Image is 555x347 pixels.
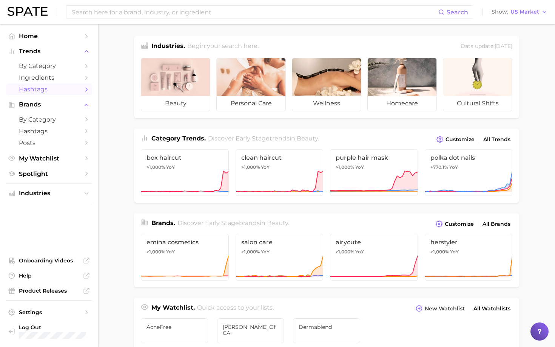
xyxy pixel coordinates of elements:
span: YoY [449,164,458,170]
span: Help [19,272,79,279]
span: YoY [355,249,364,255]
span: YoY [261,249,270,255]
span: Industries [19,190,79,197]
span: All Trends [483,136,510,143]
a: salon care>1,000% YoY [236,234,324,281]
a: Posts [6,137,92,149]
span: >1,000% [241,249,260,254]
a: All Trends [481,134,512,145]
a: [PERSON_NAME] of CA [217,318,284,343]
span: Customize [446,136,475,143]
span: Product Releases [19,287,79,294]
a: box haircut>1,000% YoY [141,149,229,196]
span: Ingredients [19,74,79,81]
a: All Brands [481,219,512,229]
span: cultural shifts [443,96,512,111]
a: Log out. Currently logged in with e-mail bdobbins@ambi.com. [6,322,92,341]
a: Product Releases [6,285,92,296]
span: YoY [166,164,175,170]
button: Industries [6,188,92,199]
span: purple hair mask [336,154,412,161]
a: emina cosmetics>1,000% YoY [141,234,229,281]
span: homecare [368,96,436,111]
h1: My Watchlist. [151,303,195,314]
span: Discover Early Stage trends in . [208,135,319,142]
span: >1,000% [146,249,165,254]
span: >1,000% [430,249,449,254]
span: New Watchlist [425,305,465,312]
a: by Category [6,60,92,72]
span: All Watchlists [473,305,510,312]
button: Customize [435,134,476,145]
span: YoY [261,164,270,170]
a: Hashtags [6,83,92,95]
a: Settings [6,307,92,318]
span: by Category [19,62,79,69]
img: SPATE [8,7,48,16]
a: Spotlight [6,168,92,180]
span: Settings [19,309,79,316]
span: YoY [166,249,175,255]
button: Brands [6,99,92,110]
span: AcneFree [146,324,202,330]
input: Search here for a brand, industry, or ingredient [71,6,438,19]
a: All Watchlists [472,304,512,314]
span: wellness [292,96,361,111]
span: Category Trends . [151,135,206,142]
a: by Category [6,114,92,125]
div: Data update: [DATE] [461,42,512,52]
span: herstyler [430,239,507,246]
a: purple hair mask>1,000% YoY [330,149,418,196]
span: +770.1% [430,164,448,170]
a: Help [6,270,92,281]
span: >1,000% [146,164,165,170]
span: >1,000% [241,164,260,170]
span: Log Out [19,324,86,331]
a: herstyler>1,000% YoY [425,234,513,281]
a: polka dot nails+770.1% YoY [425,149,513,196]
span: US Market [510,10,539,14]
span: salon care [241,239,318,246]
span: YoY [450,249,459,255]
a: Home [6,30,92,42]
h1: Industries. [151,42,185,52]
span: YoY [355,164,364,170]
span: Home [19,32,79,40]
span: Brands . [151,219,175,227]
span: beauty [141,96,210,111]
span: Dermablend [299,324,355,330]
span: beauty [267,219,288,227]
a: Hashtags [6,125,92,137]
button: New Watchlist [414,303,467,314]
span: [PERSON_NAME] of CA [223,324,279,336]
span: beauty [297,135,318,142]
a: clean haircut>1,000% YoY [236,149,324,196]
span: Discover Early Stage brands in . [177,219,289,227]
span: >1,000% [336,249,354,254]
span: Customize [445,221,474,227]
a: wellness [292,58,361,111]
span: airycute [336,239,412,246]
span: My Watchlist [19,155,79,162]
span: All Brands [483,221,510,227]
span: box haircut [146,154,223,161]
a: AcneFree [141,318,208,343]
h2: Begin your search here. [187,42,259,52]
a: My Watchlist [6,153,92,164]
span: Brands [19,101,79,108]
span: clean haircut [241,154,318,161]
a: cultural shifts [443,58,512,111]
a: homecare [367,58,437,111]
a: airycute>1,000% YoY [330,234,418,281]
span: Onboarding Videos [19,257,79,264]
span: Hashtags [19,86,79,93]
span: Show [492,10,508,14]
a: Dermablend [293,318,360,343]
span: Spotlight [19,170,79,177]
span: emina cosmetics [146,239,223,246]
span: Posts [19,139,79,147]
span: Search [447,9,468,16]
button: Customize [434,219,476,229]
span: Hashtags [19,128,79,135]
span: personal care [217,96,285,111]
